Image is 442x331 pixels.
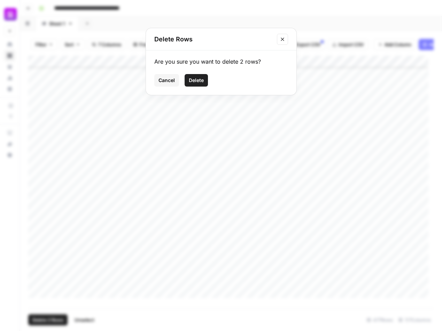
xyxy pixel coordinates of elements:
span: Cancel [158,77,175,84]
button: Cancel [154,74,179,87]
button: Delete [185,74,208,87]
h2: Delete Rows [154,34,273,44]
span: Delete [189,77,204,84]
button: Close modal [277,34,288,45]
div: Are you sure you want to delete 2 rows? [154,57,288,66]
